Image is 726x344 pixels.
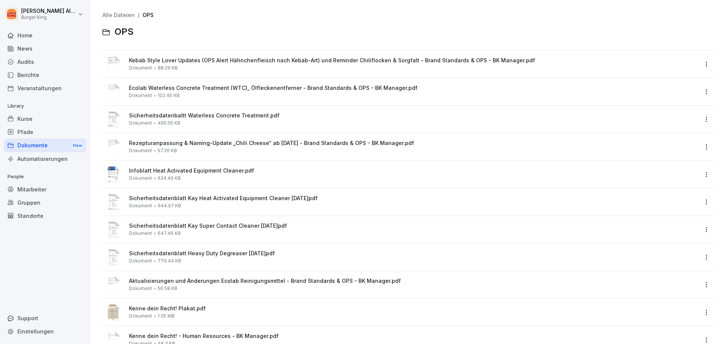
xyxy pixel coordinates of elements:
a: Gruppen [4,196,86,209]
span: / [138,12,140,19]
span: Dokument [129,286,152,291]
span: 57.26 KB [158,148,177,153]
span: Sicherheitsdatenblatt Heavy Duty Degreaser [DATE]pdf [129,250,698,257]
span: Dokument [129,93,152,98]
span: Infoblatt Heat Activated Equipment Cleaner.pdf [129,168,698,174]
span: 56.58 KB [158,286,177,291]
span: 1.05 MB [158,313,175,319]
span: Kebab Style Lover Updates (OPS Alert Hähnchenfleisch nach Kebab-Art) und Reminder Chiliflocken & ... [129,57,698,64]
a: Audits [4,55,86,68]
a: Alle Dateien [102,12,135,18]
span: Dokument [129,231,152,236]
a: Kurse [4,112,86,125]
a: Home [4,29,86,42]
div: Dokumente [4,139,86,153]
span: 495.56 KB [158,120,180,126]
p: [PERSON_NAME] Albakkour [21,8,76,14]
span: Ecolab Waterless Concrete Treatment (WTC)_ Ölfleckenentferner - Brand Standards & OPS - BK Manage... [129,85,698,91]
span: Dokument [129,203,152,208]
span: 647.46 KB [158,231,181,236]
span: Dokument [129,313,152,319]
p: People [4,171,86,183]
p: Library [4,100,86,112]
span: Dokument [129,65,152,71]
p: Burger King [21,15,76,20]
span: Kenne dein Recht! - Human Resources - BK Manager.pdf [129,333,698,339]
span: Sicherheitsdatenblatt Kay Heat Activated Equipment Cleaner [DATE]pdf [129,195,698,202]
span: 88.26 KB [158,65,178,71]
span: Rezepturanpassung & Naming-Update „Chili Cheese“ ab [DATE] - Brand Standards & OPS - BK Manager.pdf [129,140,698,147]
a: Einstellungen [4,325,86,338]
div: Support [4,312,86,325]
a: DokumenteNew [4,139,86,153]
span: 779.44 KB [158,258,181,264]
a: Berichte [4,68,86,82]
span: OPS [115,26,133,37]
a: Mitarbeiter [4,183,86,196]
a: Veranstaltungen [4,82,86,95]
span: Kenne dein Recht! Plakat.pdf [129,305,698,312]
a: Automatisierungen [4,152,86,165]
a: OPS [143,12,154,18]
a: News [4,42,86,55]
span: Sicherheitsdatenbaltt Waterless Concrete Treatment.pdf [129,113,698,119]
div: New [71,141,84,150]
span: Dokument [129,120,152,126]
a: Pfade [4,125,86,139]
span: Dokument [129,258,152,264]
span: 624.49 KB [158,176,181,181]
span: Dokument [129,148,152,153]
span: Sicherheitsdatenblatt Kay Super Contact Cleaner [DATE]pdf [129,223,698,229]
span: Dokument [129,176,152,181]
span: Aktualisierungen und Änderungen Ecolab Reinigungsmittel - Brand Standards & OPS - BK Manager.pdf [129,278,698,284]
span: 102.46 KB [158,93,180,98]
a: Standorte [4,209,86,222]
span: 644.97 KB [158,203,181,208]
